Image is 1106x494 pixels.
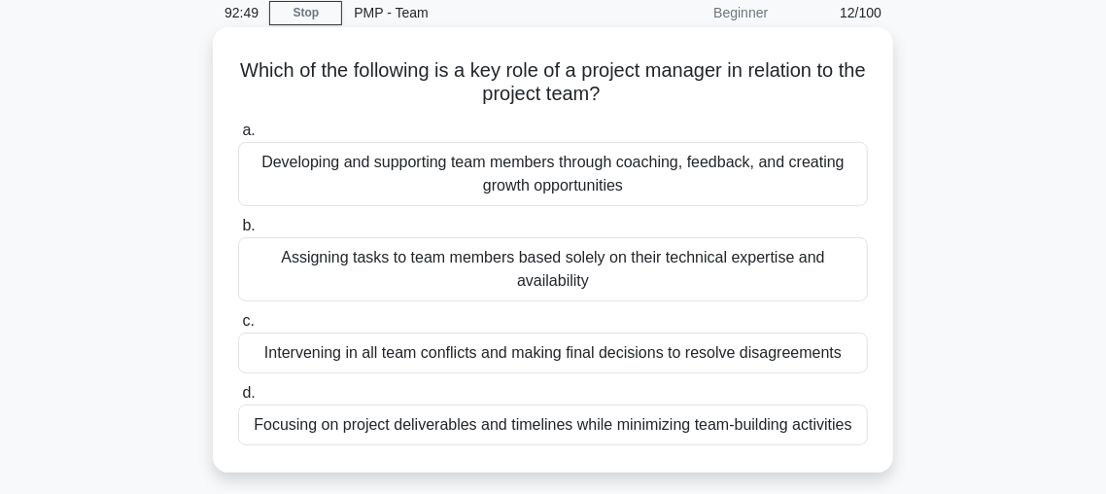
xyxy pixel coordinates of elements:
[236,58,870,107] h5: Which of the following is a key role of a project manager in relation to the project team?
[242,384,255,401] span: d.
[242,312,254,329] span: c.
[242,122,255,138] span: a.
[238,405,868,445] div: Focusing on project deliverables and timelines while minimizing team-building activities
[238,333,868,373] div: Intervening in all team conflicts and making final decisions to resolve disagreements
[238,142,868,206] div: Developing and supporting team members through coaching, feedback, and creating growth opportunities
[238,237,868,301] div: Assigning tasks to team members based solely on their technical expertise and availability
[242,217,255,233] span: b.
[269,1,342,25] a: Stop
